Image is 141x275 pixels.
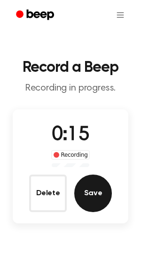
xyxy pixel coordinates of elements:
[74,175,112,212] button: Save Audio Record
[51,150,90,160] div: Recording
[109,4,132,26] button: Open menu
[8,83,133,94] p: Recording in progress.
[9,6,63,24] a: Beep
[29,175,67,212] button: Delete Audio Record
[8,60,133,75] h1: Record a Beep
[52,125,89,145] span: 0:15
